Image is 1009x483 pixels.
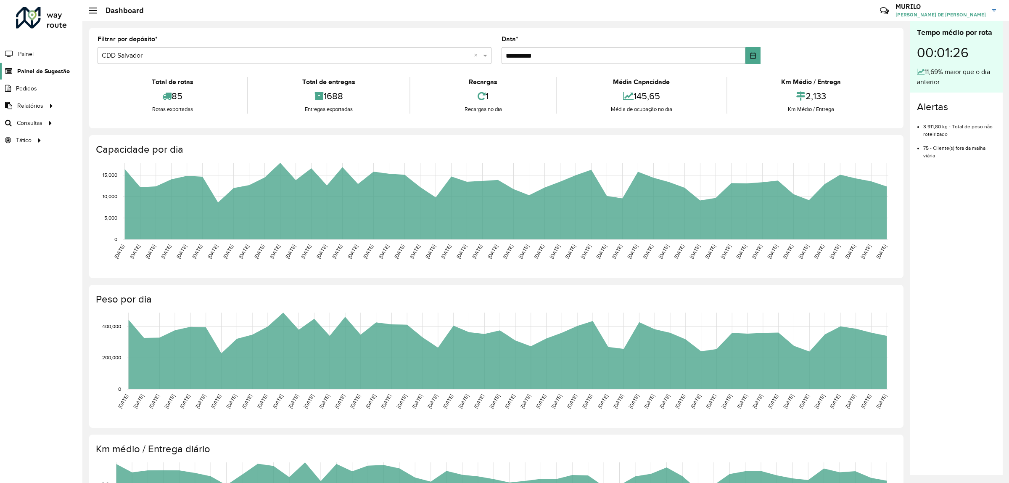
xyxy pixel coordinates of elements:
[720,244,732,260] text: [DATE]
[844,244,856,260] text: [DATE]
[504,393,516,409] text: [DATE]
[704,244,716,260] text: [DATE]
[250,87,407,105] div: 1688
[102,355,121,361] text: 200,000
[191,244,203,260] text: [DATE]
[331,244,343,260] text: [DATE]
[17,119,42,127] span: Consultas
[287,393,299,409] text: [DATE]
[318,393,330,409] text: [DATE]
[100,87,245,105] div: 85
[782,244,794,260] text: [DATE]
[581,393,593,409] text: [DATE]
[333,393,346,409] text: [DATE]
[689,393,702,409] text: [DATE]
[729,105,893,114] div: Km Médio / Entrega
[729,77,893,87] div: Km Médio / Entrega
[179,393,191,409] text: [DATE]
[144,244,156,260] text: [DATE]
[580,244,592,260] text: [DATE]
[97,6,144,15] h2: Dashboard
[549,244,561,260] text: [DATE]
[303,393,315,409] text: [DATE]
[729,87,893,105] div: 2,133
[411,393,423,409] text: [DATE]
[895,11,986,19] span: [PERSON_NAME] DE [PERSON_NAME]
[917,38,996,67] div: 00:01:26
[474,50,481,61] span: Clear all
[860,393,872,409] text: [DATE]
[18,50,34,58] span: Painel
[628,393,640,409] text: [DATE]
[502,244,514,260] text: [DATE]
[412,77,554,87] div: Recargas
[566,393,578,409] text: [DATE]
[564,244,576,260] text: [DATE]
[412,87,554,105] div: 1
[875,2,893,20] a: Contato Rápido
[471,244,483,260] text: [DATE]
[440,244,452,260] text: [DATE]
[424,244,436,260] text: [DATE]
[766,244,779,260] text: [DATE]
[658,244,670,260] text: [DATE]
[473,393,485,409] text: [DATE]
[118,386,121,392] text: 0
[17,67,70,76] span: Painel de Sugestão
[100,105,245,114] div: Rotas exportadas
[559,105,724,114] div: Média de ocupação no dia
[595,244,608,260] text: [DATE]
[457,393,470,409] text: [DATE]
[626,244,639,260] text: [DATE]
[895,3,986,11] h3: MURILO
[643,393,655,409] text: [DATE]
[860,244,872,260] text: [DATE]
[256,393,268,409] text: [DATE]
[923,117,996,138] li: 3.911,80 kg - Total de peso não roteirizado
[409,244,421,260] text: [DATE]
[519,393,531,409] text: [DATE]
[611,244,623,260] text: [DATE]
[486,244,499,260] text: [DATE]
[362,244,374,260] text: [DATE]
[829,393,841,409] text: [DATE]
[559,87,724,105] div: 145,65
[250,77,407,87] div: Total de entregas
[829,244,841,260] text: [DATE]
[813,244,825,260] text: [DATE]
[751,393,763,409] text: [DATE]
[114,236,117,242] text: 0
[241,393,253,409] text: [DATE]
[210,393,222,409] text: [DATE]
[206,244,219,260] text: [DATE]
[533,244,545,260] text: [DATE]
[315,244,328,260] text: [DATE]
[535,393,547,409] text: [DATE]
[250,105,407,114] div: Entregas exportadas
[923,138,996,159] li: 75 - Cliente(s) fora da malha viária
[269,244,281,260] text: [DATE]
[16,136,32,145] span: Tático
[798,244,810,260] text: [DATE]
[148,393,160,409] text: [DATE]
[103,194,117,199] text: 10,000
[814,393,826,409] text: [DATE]
[689,244,701,260] text: [DATE]
[673,244,685,260] text: [DATE]
[238,244,250,260] text: [DATE]
[875,393,887,409] text: [DATE]
[455,244,468,260] text: [DATE]
[300,244,312,260] text: [DATE]
[98,34,158,44] label: Filtrar por depósito
[284,244,296,260] text: [DATE]
[559,77,724,87] div: Média Capacidade
[767,393,779,409] text: [DATE]
[272,393,284,409] text: [DATE]
[642,244,654,260] text: [DATE]
[917,67,996,87] div: 11,69% maior que o dia anterior
[253,244,265,260] text: [DATE]
[412,105,554,114] div: Recargas no dia
[550,393,563,409] text: [DATE]
[102,324,121,329] text: 400,000
[917,101,996,113] h4: Alertas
